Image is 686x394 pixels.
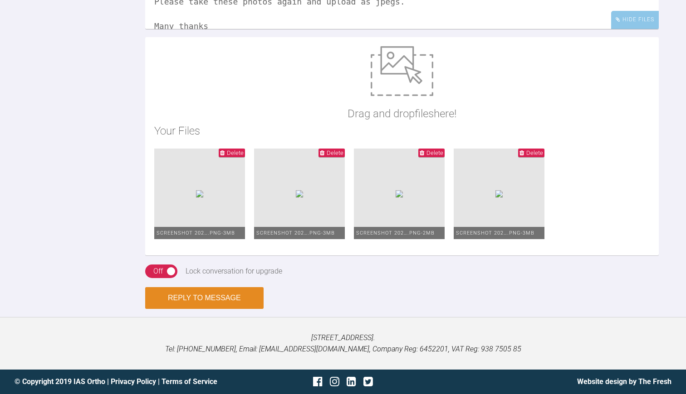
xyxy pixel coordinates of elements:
[186,265,282,277] div: Lock conversation for upgrade
[157,230,235,236] span: Screenshot 202….png - 3MB
[153,265,163,277] div: Off
[227,149,244,156] span: Delete
[348,105,456,122] p: Drag and drop files here!
[426,149,443,156] span: Delete
[154,122,650,139] h2: Your Files
[396,190,403,197] img: fbcc55f2-3ad1-45b1-be20-abafb05bb464
[15,332,671,355] p: [STREET_ADDRESS]. Tel: [PHONE_NUMBER], Email: [EMAIL_ADDRESS][DOMAIN_NAME], Company Reg: 6452201,...
[526,149,543,156] span: Delete
[145,287,264,309] button: Reply to Message
[196,190,203,197] img: a84bd018-92db-42fe-a750-5f1ad0361316
[356,230,435,236] span: Screenshot 202….png - 2MB
[111,377,156,386] a: Privacy Policy
[611,11,659,29] div: Hide Files
[296,190,303,197] img: e4077fdc-be52-4ac4-aaf8-fc76fafdc707
[456,230,534,236] span: Screenshot 202….png - 3MB
[162,377,217,386] a: Terms of Service
[577,377,671,386] a: Website design by The Fresh
[15,376,234,388] div: © Copyright 2019 IAS Ortho | |
[327,149,343,156] span: Delete
[495,190,503,197] img: cfda96b4-2296-4a3b-8443-ee17da0c9082
[256,230,335,236] span: Screenshot 202….png - 3MB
